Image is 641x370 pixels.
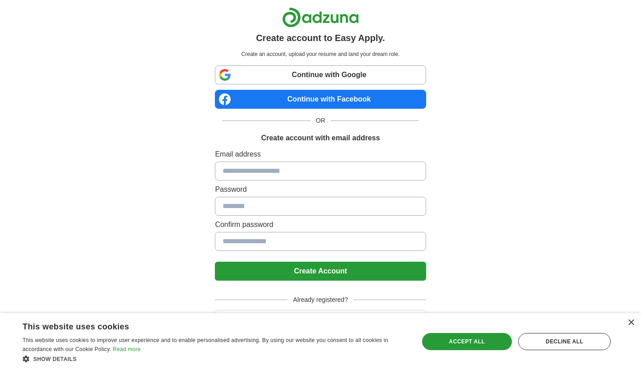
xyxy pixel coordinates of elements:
h1: Create account with email address [261,133,380,143]
label: Password [215,184,426,195]
a: Read more, opens a new window [113,346,141,352]
button: Login [215,310,426,329]
div: Close [627,319,634,326]
span: OR [311,116,331,125]
p: Create an account, upload your resume and land your dream role. [217,50,424,58]
span: Already registered? [288,295,353,305]
h1: Create account to Easy Apply. [256,31,385,45]
a: Continue with Google [215,65,426,84]
div: Accept all [422,333,512,350]
img: Adzuna logo [282,7,359,28]
a: Continue with Facebook [215,90,426,109]
label: Confirm password [215,219,426,230]
div: Show details [23,354,407,363]
div: This website uses cookies [23,319,385,332]
div: Decline all [518,333,611,350]
span: This website uses cookies to improve user experience and to enable personalised advertising. By u... [23,337,388,352]
label: Email address [215,149,426,160]
span: Show details [33,356,77,362]
button: Create Account [215,262,426,281]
